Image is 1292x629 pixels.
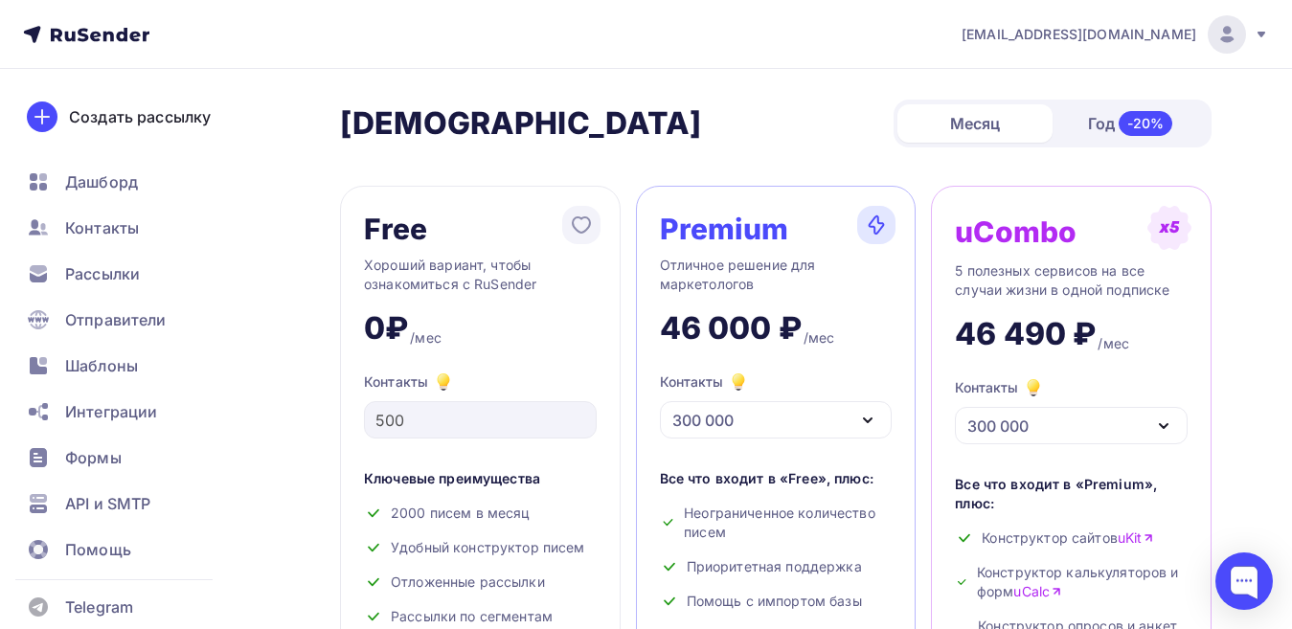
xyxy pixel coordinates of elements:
div: uCombo [955,216,1077,247]
div: Неограниченное количество писем [660,504,893,542]
div: Отличное решение для маркетологов [660,256,893,294]
span: API и SMTP [65,492,150,515]
div: /мес [410,328,442,348]
div: Ключевые преимущества [364,469,597,488]
div: -20% [1119,111,1173,136]
button: Контакты 300 000 [955,376,1188,444]
a: uCalc [1013,582,1062,601]
div: 46 490 ₽ [955,315,1096,353]
div: 5 полезных сервисов на все случаи жизни в одной подписке [955,261,1188,300]
div: 0₽ [364,309,408,348]
div: /мес [1098,334,1129,353]
h2: [DEMOGRAPHIC_DATA] [340,104,702,143]
span: Отправители [65,308,167,331]
a: Шаблоны [15,347,243,385]
span: Помощь [65,538,131,561]
div: Приоритетная поддержка [660,557,893,576]
a: [EMAIL_ADDRESS][DOMAIN_NAME] [962,15,1269,54]
div: Все что входит в «Premium», плюс: [955,475,1188,513]
a: Дашборд [15,163,243,201]
a: Отправители [15,301,243,339]
span: Рассылки [65,262,140,285]
span: Telegram [65,595,133,618]
div: Отложенные рассылки [364,573,597,592]
div: /мес [804,328,835,348]
div: Контакты [955,376,1045,399]
div: 300 000 [967,415,1029,438]
div: Контакты [660,371,750,393]
a: uKit [1118,528,1155,548]
span: [EMAIL_ADDRESS][DOMAIN_NAME] [962,25,1196,44]
div: Год [1053,103,1208,144]
div: Создать рассылку [69,105,211,128]
span: Шаблоны [65,354,138,377]
div: 2000 писем в месяц [364,504,597,523]
button: Контакты 300 000 [660,371,893,438]
div: Контакты [364,371,597,393]
a: Контакты [15,209,243,247]
span: Конструктор калькуляторов и форм [977,563,1188,601]
div: 300 000 [672,409,734,432]
div: Free [364,213,428,244]
span: Интеграции [65,400,157,423]
a: Рассылки [15,255,243,293]
span: Конструктор сайтов [982,528,1154,548]
span: Формы [65,446,122,469]
span: Дашборд [65,170,138,193]
div: Все что входит в «Free», плюс: [660,469,893,488]
div: Месяц [897,104,1053,143]
div: Помощь с импортом базы [660,592,893,611]
div: Premium [660,213,789,244]
div: Рассылки по сегментам [364,607,597,626]
span: Контакты [65,216,139,239]
div: 46 000 ₽ [660,309,802,348]
a: Формы [15,438,243,477]
div: Удобный конструктор писем [364,538,597,557]
div: Хороший вариант, чтобы ознакомиться с RuSender [364,256,597,294]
